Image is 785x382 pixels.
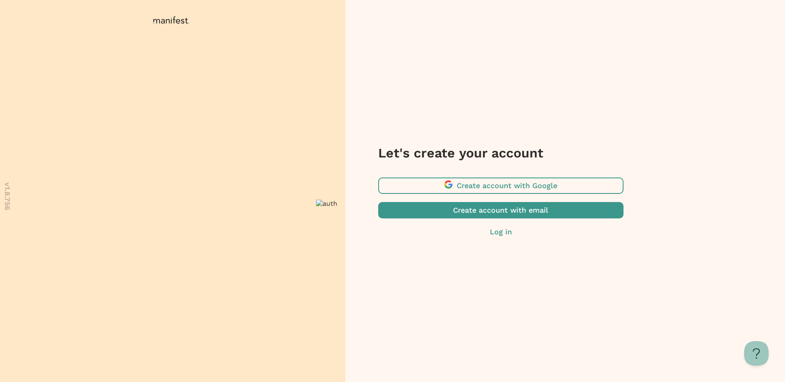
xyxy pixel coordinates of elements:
h3: Let's create your account [378,145,624,161]
img: auth [316,200,337,207]
button: Create account with Google [378,178,624,194]
p: v 1.8.756 [2,182,13,210]
button: Log in [378,227,624,237]
iframe: Toggle Customer Support [744,341,769,366]
button: Create account with email [378,202,624,218]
